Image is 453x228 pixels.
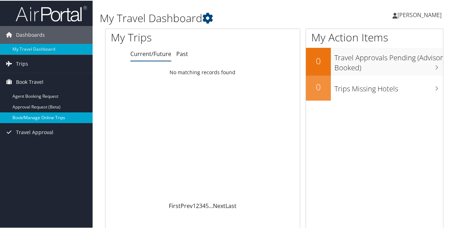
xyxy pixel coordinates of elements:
h3: Travel Approvals Pending (Advisor Booked) [334,49,443,72]
span: Travel Approval [16,123,53,141]
a: 3 [199,201,202,209]
h2: 0 [306,80,331,92]
span: Book Travel [16,72,43,90]
a: 5 [205,201,209,209]
h1: My Trips [111,29,213,44]
a: 0Trips Missing Hotels [306,75,443,100]
span: [PERSON_NAME] [397,10,442,18]
span: … [209,201,213,209]
span: Dashboards [16,25,45,43]
a: First [169,201,181,209]
a: 0Travel Approvals Pending (Advisor Booked) [306,47,443,75]
a: Prev [181,201,193,209]
a: Current/Future [130,49,171,57]
a: 2 [196,201,199,209]
td: No matching records found [105,65,300,78]
h2: 0 [306,54,331,66]
h1: My Travel Dashboard [100,10,332,25]
a: [PERSON_NAME] [392,4,449,25]
span: Trips [16,54,28,72]
a: 4 [202,201,205,209]
img: airportal-logo.png [16,5,87,21]
h1: My Action Items [306,29,443,44]
a: Next [213,201,225,209]
a: Last [225,201,236,209]
h3: Trips Missing Hotels [334,80,443,93]
a: 1 [193,201,196,209]
a: Past [176,49,188,57]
